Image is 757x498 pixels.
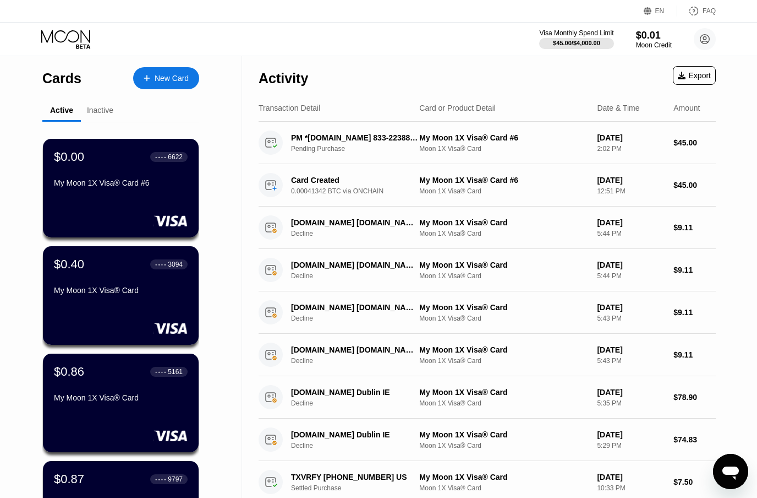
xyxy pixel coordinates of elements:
[291,357,428,365] div: Decline
[54,178,188,187] div: My Moon 1X Visa® Card #6
[597,315,665,322] div: 5:43 PM
[155,263,166,266] div: ● ● ● ●
[168,475,183,483] div: 9797
[655,7,665,15] div: EN
[291,133,418,142] div: PM *[DOMAIN_NAME] 833-2238874 US
[597,218,665,227] div: [DATE]
[597,230,665,237] div: 5:44 PM
[133,67,199,89] div: New Card
[54,150,84,164] div: $0.00
[291,430,418,439] div: [DOMAIN_NAME] Dublin IE
[54,257,84,272] div: $0.40
[291,303,418,312] div: [DOMAIN_NAME] [DOMAIN_NAME] IE
[419,388,588,397] div: My Moon 1X Visa® Card
[87,106,113,115] div: Inactive
[419,133,588,142] div: My Moon 1X Visa® Card #6
[155,74,189,83] div: New Card
[636,30,672,49] div: $0.01Moon Credit
[673,66,716,85] div: Export
[597,430,665,439] div: [DATE]
[419,399,588,407] div: Moon 1X Visa® Card
[419,430,588,439] div: My Moon 1X Visa® Card
[597,104,639,112] div: Date & Time
[636,41,672,49] div: Moon Credit
[291,272,428,280] div: Decline
[419,315,588,322] div: Moon 1X Visa® Card
[419,230,588,237] div: Moon 1X Visa® Card
[259,419,716,461] div: [DOMAIN_NAME] Dublin IEDeclineMy Moon 1X Visa® CardMoon 1X Visa® Card[DATE]5:29 PM$74.83
[259,334,716,376] div: [DOMAIN_NAME] [DOMAIN_NAME] IEDeclineMy Moon 1X Visa® CardMoon 1X Visa® Card[DATE]5:43 PM$9.11
[419,442,588,450] div: Moon 1X Visa® Card
[54,472,84,486] div: $0.87
[597,345,665,354] div: [DATE]
[597,388,665,397] div: [DATE]
[291,473,418,481] div: TXVRFY [PHONE_NUMBER] US
[553,40,600,46] div: $45.00 / $4,000.00
[673,138,716,147] div: $45.00
[50,106,73,115] div: Active
[54,365,84,379] div: $0.86
[259,164,716,207] div: Card Created0.00041342 BTC via ONCHAINMy Moon 1X Visa® Card #6Moon 1X Visa® Card[DATE]12:51 PM$45.00
[539,29,613,37] div: Visa Monthly Spend Limit
[43,139,199,237] div: $0.00● ● ● ●6622My Moon 1X Visa® Card #6
[54,393,188,402] div: My Moon 1X Visa® Card
[419,303,588,312] div: My Moon 1X Visa® Card
[43,354,199,452] div: $0.86● ● ● ●5161My Moon 1X Visa® Card
[678,71,711,80] div: Export
[419,484,588,492] div: Moon 1X Visa® Card
[419,473,588,481] div: My Moon 1X Visa® Card
[155,155,166,159] div: ● ● ● ●
[673,350,716,359] div: $9.11
[54,286,188,295] div: My Moon 1X Visa® Card
[597,303,665,312] div: [DATE]
[155,478,166,481] div: ● ● ● ●
[419,261,588,269] div: My Moon 1X Visa® Card
[644,6,677,17] div: EN
[291,315,428,322] div: Decline
[419,218,588,227] div: My Moon 1X Visa® Card
[673,266,716,274] div: $9.11
[673,393,716,402] div: $78.90
[259,376,716,419] div: [DOMAIN_NAME] Dublin IEDeclineMy Moon 1X Visa® CardMoon 1X Visa® Card[DATE]5:35 PM$78.90
[419,145,588,153] div: Moon 1X Visa® Card
[291,176,418,185] div: Card Created
[673,181,716,190] div: $45.00
[259,104,320,112] div: Transaction Detail
[419,176,588,185] div: My Moon 1X Visa® Card #6
[419,187,588,195] div: Moon 1X Visa® Card
[291,261,418,269] div: [DOMAIN_NAME] [DOMAIN_NAME] IE
[597,484,665,492] div: 10:33 PM
[259,291,716,334] div: [DOMAIN_NAME] [DOMAIN_NAME] IEDeclineMy Moon 1X Visa® CardMoon 1X Visa® Card[DATE]5:43 PM$9.11
[291,345,418,354] div: [DOMAIN_NAME] [DOMAIN_NAME] IE
[168,368,183,376] div: 5161
[419,272,588,280] div: Moon 1X Visa® Card
[259,71,308,86] div: Activity
[291,187,428,195] div: 0.00041342 BTC via ONCHAIN
[597,272,665,280] div: 5:44 PM
[597,261,665,269] div: [DATE]
[291,145,428,153] div: Pending Purchase
[291,218,418,227] div: [DOMAIN_NAME] [DOMAIN_NAME] IE
[291,484,428,492] div: Settled Purchase
[597,399,665,407] div: 5:35 PM
[597,187,665,195] div: 12:51 PM
[673,104,700,112] div: Amount
[168,261,183,268] div: 3094
[42,71,81,86] div: Cards
[291,230,428,237] div: Decline
[419,345,588,354] div: My Moon 1X Visa® Card
[673,308,716,317] div: $9.11
[677,6,716,17] div: FAQ
[291,388,418,397] div: [DOMAIN_NAME] Dublin IE
[597,176,665,185] div: [DATE]
[703,7,716,15] div: FAQ
[673,478,716,486] div: $7.50
[539,29,613,49] div: Visa Monthly Spend Limit$45.00/$4,000.00
[419,357,588,365] div: Moon 1X Visa® Card
[597,473,665,481] div: [DATE]
[155,370,166,373] div: ● ● ● ●
[597,133,665,142] div: [DATE]
[291,399,428,407] div: Decline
